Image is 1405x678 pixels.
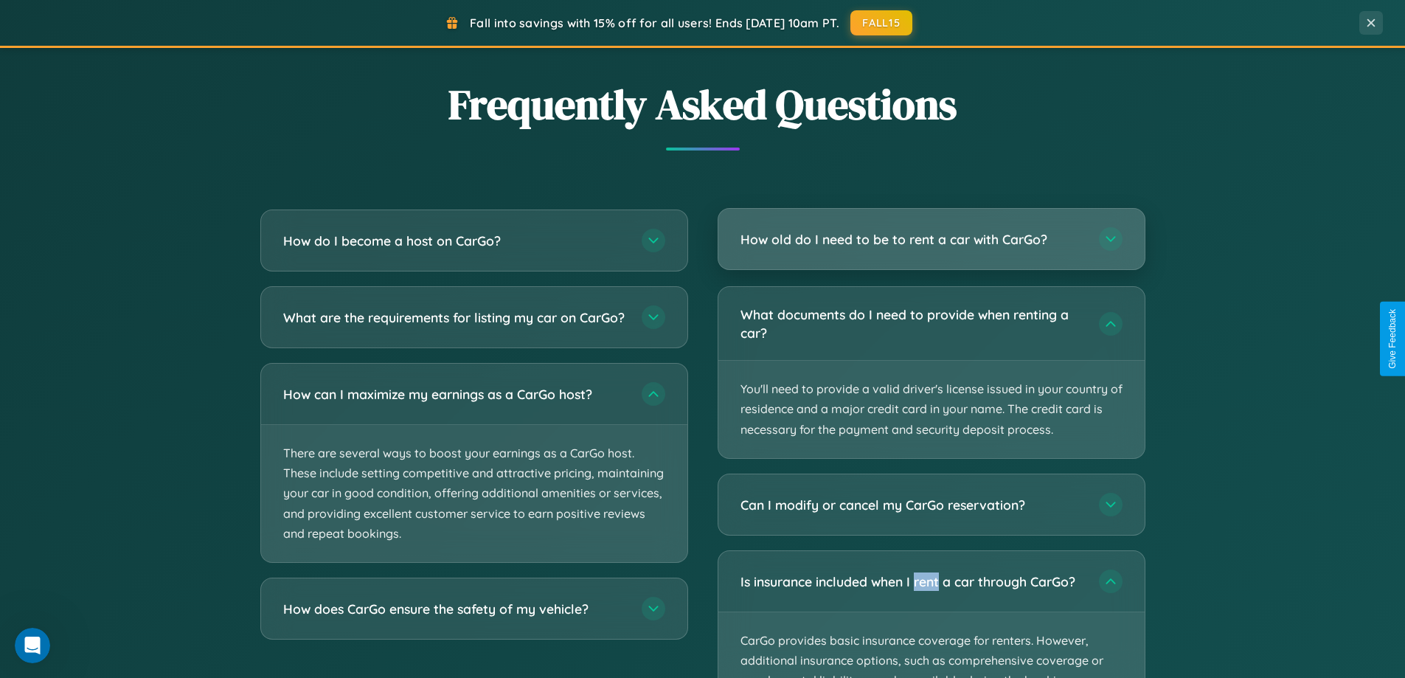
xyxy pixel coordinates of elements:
[283,600,627,618] h3: How does CarGo ensure the safety of my vehicle?
[283,232,627,250] h3: How do I become a host on CarGo?
[261,425,687,562] p: There are several ways to boost your earnings as a CarGo host. These include setting competitive ...
[1387,309,1398,369] div: Give Feedback
[718,361,1145,458] p: You'll need to provide a valid driver's license issued in your country of residence and a major c...
[15,628,50,663] iframe: Intercom live chat
[740,496,1084,514] h3: Can I modify or cancel my CarGo reservation?
[283,308,627,327] h3: What are the requirements for listing my car on CarGo?
[850,10,912,35] button: FALL15
[740,305,1084,342] h3: What documents do I need to provide when renting a car?
[740,573,1084,591] h3: Is insurance included when I rent a car through CarGo?
[260,76,1145,133] h2: Frequently Asked Questions
[740,230,1084,249] h3: How old do I need to be to rent a car with CarGo?
[283,385,627,404] h3: How can I maximize my earnings as a CarGo host?
[470,15,839,30] span: Fall into savings with 15% off for all users! Ends [DATE] 10am PT.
